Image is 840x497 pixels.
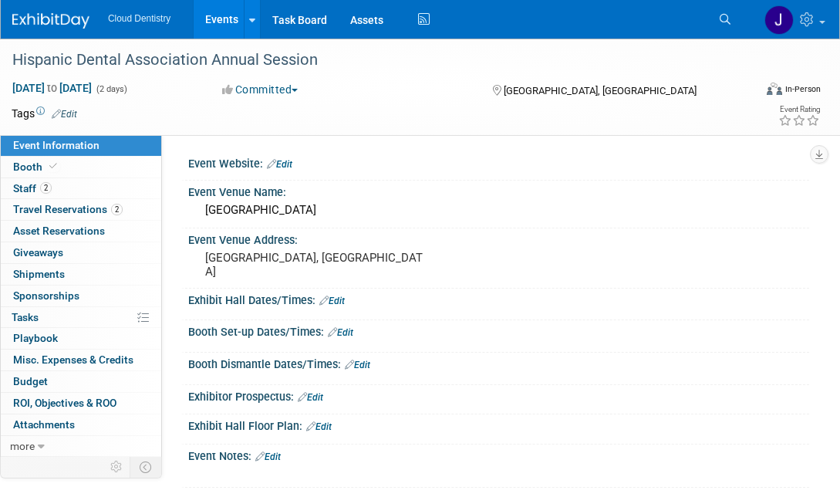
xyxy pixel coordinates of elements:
a: Misc. Expenses & Credits [1,350,161,370]
div: [GEOGRAPHIC_DATA] [200,198,798,222]
div: Event Venue Address: [188,228,809,248]
a: Edit [298,392,323,403]
span: Tasks [12,311,39,323]
span: Booth [13,161,60,173]
a: Event Information [1,135,161,156]
div: Event Venue Name: [188,181,809,200]
span: Travel Reservations [13,203,123,215]
span: Playbook [13,332,58,344]
a: Edit [52,109,77,120]
button: Committed [217,82,304,97]
span: more [10,440,35,452]
div: In-Person [784,83,821,95]
span: 2 [40,182,52,194]
a: Edit [319,296,345,306]
span: 2 [111,204,123,215]
div: Booth Dismantle Dates/Times: [188,353,809,373]
span: Attachments [13,418,75,431]
pre: [GEOGRAPHIC_DATA], [GEOGRAPHIC_DATA] [205,251,430,279]
a: Budget [1,371,161,392]
span: Asset Reservations [13,225,105,237]
a: Edit [255,451,281,462]
img: ExhibitDay [12,13,89,29]
div: Event Website: [188,152,809,172]
div: Exhibit Hall Dates/Times: [188,289,809,309]
span: Event Information [13,139,100,151]
span: Shipments [13,268,65,280]
i: Booth reservation complete [49,162,57,171]
span: [DATE] [DATE] [12,81,93,95]
div: Booth Set-up Dates/Times: [188,320,809,340]
span: Budget [13,375,48,387]
a: Staff2 [1,178,161,199]
div: Hispanic Dental Association Annual Session [7,46,740,74]
a: Sponsorships [1,286,161,306]
span: Giveaways [13,246,63,259]
span: Cloud Dentistry [108,13,170,24]
span: [GEOGRAPHIC_DATA], [GEOGRAPHIC_DATA] [504,85,697,96]
a: more [1,436,161,457]
a: Edit [306,421,332,432]
img: Format-Inperson.png [767,83,782,95]
div: Event Rating [778,106,820,113]
a: Edit [267,159,292,170]
a: Attachments [1,414,161,435]
div: Event Notes: [188,445,809,465]
a: Booth [1,157,161,177]
span: Sponsorships [13,289,79,302]
a: Travel Reservations2 [1,199,161,220]
td: Toggle Event Tabs [130,457,162,477]
a: Shipments [1,264,161,285]
span: to [45,82,59,94]
td: Personalize Event Tab Strip [103,457,130,477]
a: Playbook [1,328,161,349]
a: Asset Reservations [1,221,161,242]
a: ROI, Objectives & ROO [1,393,161,414]
span: (2 days) [95,84,127,94]
td: Tags [12,106,77,121]
span: Staff [13,182,52,194]
span: ROI, Objectives & ROO [13,397,116,409]
div: Exhibitor Prospectus: [188,385,809,405]
span: Misc. Expenses & Credits [13,353,133,366]
a: Tasks [1,307,161,328]
a: Giveaways [1,242,161,263]
img: Jessica Estrada [764,5,794,35]
div: Event Format [696,80,821,103]
a: Edit [328,327,353,338]
div: Exhibit Hall Floor Plan: [188,414,809,434]
a: Edit [345,360,370,370]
